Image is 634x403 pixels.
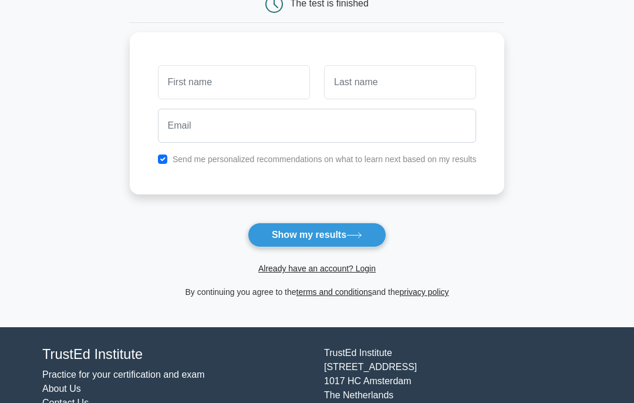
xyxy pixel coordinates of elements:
[158,65,310,99] input: First name
[42,346,310,362] h4: TrustEd Institute
[42,370,205,380] a: Practice for your certification and exam
[258,264,376,273] a: Already have an account? Login
[123,285,512,299] div: By continuing you agree to the and the
[296,287,372,297] a: terms and conditions
[324,65,476,99] input: Last name
[42,384,81,394] a: About Us
[248,223,386,247] button: Show my results
[173,155,477,164] label: Send me personalized recommendations on what to learn next based on my results
[158,109,477,143] input: Email
[400,287,449,297] a: privacy policy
